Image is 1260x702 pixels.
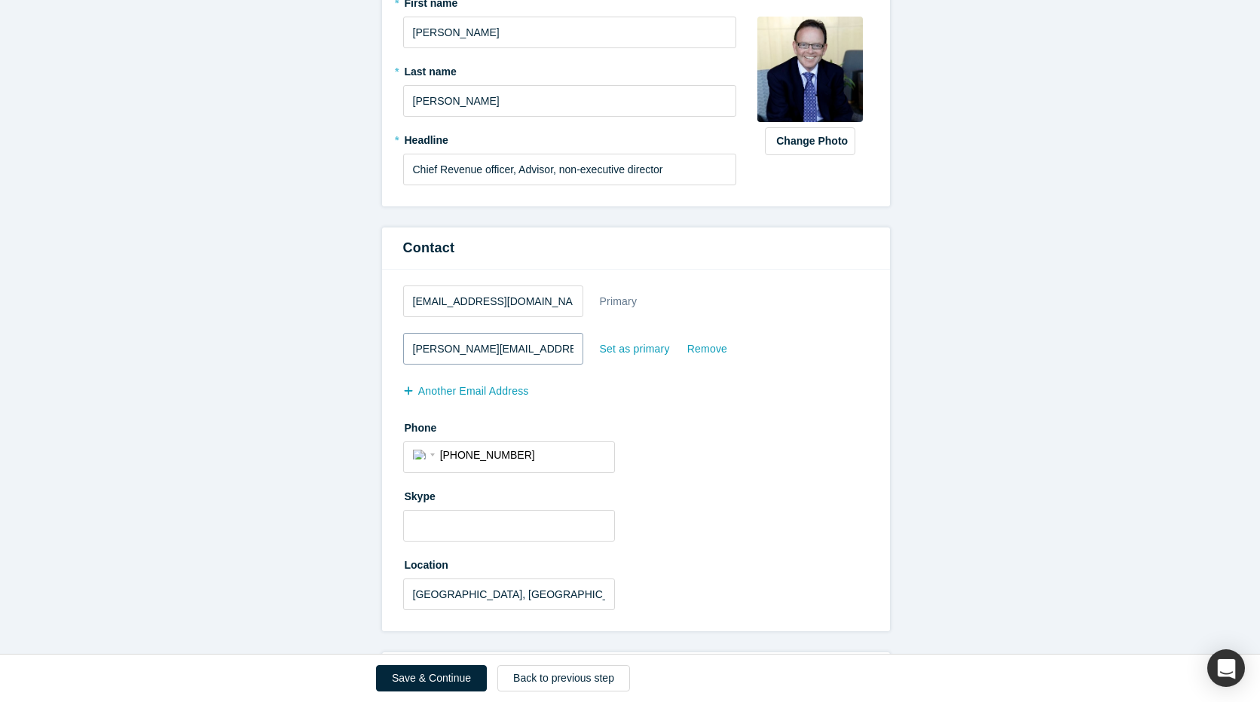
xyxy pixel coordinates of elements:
[403,552,869,573] label: Location
[765,127,855,155] button: Change Photo
[403,154,737,185] input: Partner, CEO
[599,336,671,362] div: Set as primary
[599,288,638,315] div: Primary
[376,665,487,691] button: Save & Continue
[757,17,863,122] img: Profile user default
[403,378,545,404] button: another Email Address
[403,238,869,258] h3: Contact
[497,665,630,691] a: Back to previous step
[403,415,869,436] label: Phone
[403,484,869,505] label: Skype
[687,336,728,362] div: Remove
[403,578,615,610] input: Enter a location
[403,127,737,148] label: Headline
[403,59,737,80] label: Last name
